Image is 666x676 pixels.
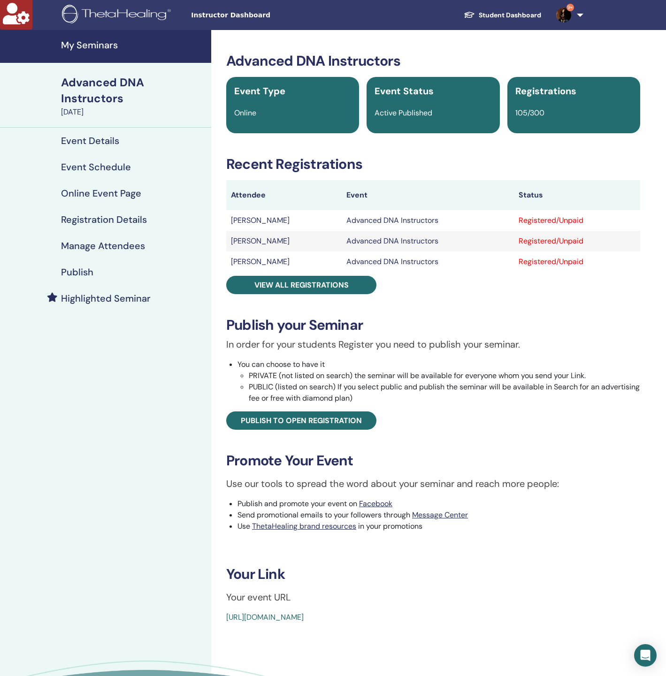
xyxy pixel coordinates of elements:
[61,293,151,304] h4: Highlighted Seminar
[634,644,657,667] div: Open Intercom Messenger
[566,4,574,11] span: 9+
[359,499,392,509] a: Facebook
[252,521,356,531] a: ThetaHealing brand resources
[254,280,349,290] span: View all registrations
[191,10,332,20] span: Instructor Dashboard
[61,106,206,118] div: [DATE]
[226,566,640,583] h3: Your Link
[519,215,635,226] div: Registered/Unpaid
[234,85,285,97] span: Event Type
[375,85,434,97] span: Event Status
[234,108,256,118] span: Online
[412,510,468,520] a: Message Center
[237,521,640,532] li: Use in your promotions
[249,370,640,381] li: PRIVATE (not listed on search) the seminar will be available for everyone whom you send your Link.
[226,180,342,210] th: Attendee
[556,8,571,23] img: default.jpg
[226,276,376,294] a: View all registrations
[249,381,640,404] li: PUBLIC (listed on search) If you select public and publish the seminar will be available in Searc...
[464,11,475,19] img: graduation-cap-white.svg
[226,210,342,231] td: [PERSON_NAME]
[226,477,640,491] p: Use our tools to spread the word about your seminar and reach more people:
[226,231,342,251] td: [PERSON_NAME]
[226,251,342,272] td: [PERSON_NAME]
[237,509,640,521] li: Send promotional emails to your followers through
[342,180,514,210] th: Event
[519,235,635,247] div: Registered/Unpaid
[61,75,206,106] div: Advanced DNA Instructors
[55,75,211,118] a: Advanced DNA Instructors[DATE]
[342,210,514,231] td: Advanced DNA Instructors
[61,161,131,173] h4: Event Schedule
[226,452,640,469] h3: Promote Your Event
[342,231,514,251] td: Advanced DNA Instructors
[237,359,640,404] li: You can choose to have it
[514,180,640,210] th: Status
[226,156,640,173] h3: Recent Registrations
[375,108,432,118] span: Active Published
[61,214,147,225] h4: Registration Details
[226,612,304,622] a: [URL][DOMAIN_NAME]
[237,498,640,509] li: Publish and promote your event on
[61,135,119,146] h4: Event Details
[62,5,174,26] img: logo.png
[456,7,549,24] a: Student Dashboard
[519,256,635,267] div: Registered/Unpaid
[515,85,576,97] span: Registrations
[61,266,93,278] h4: Publish
[61,39,206,51] h4: My Seminars
[61,188,141,199] h4: Online Event Page
[241,416,362,425] span: Publish to open registration
[226,411,376,430] a: Publish to open registration
[226,337,640,351] p: In order for your students Register you need to publish your seminar.
[226,53,640,69] h3: Advanced DNA Instructors
[226,317,640,334] h3: Publish your Seminar
[515,108,544,118] span: 105/300
[342,251,514,272] td: Advanced DNA Instructors
[226,590,640,604] p: Your event URL
[61,240,145,251] h4: Manage Attendees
